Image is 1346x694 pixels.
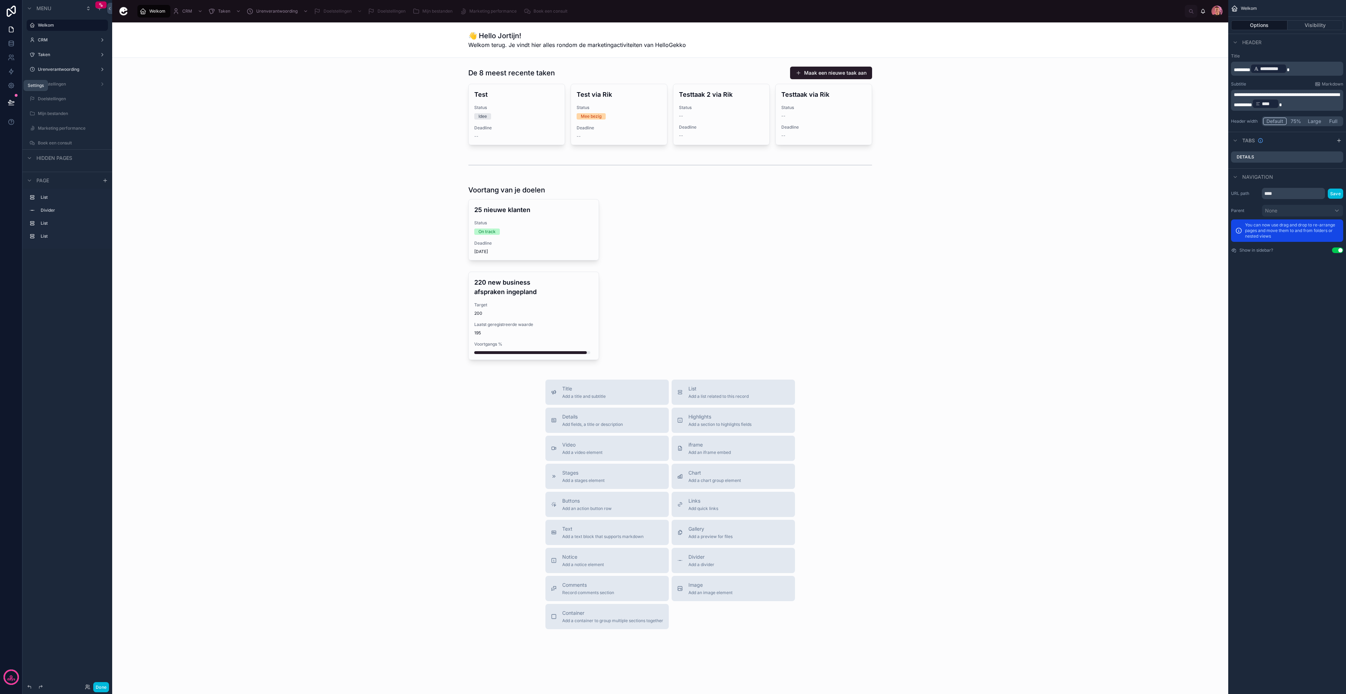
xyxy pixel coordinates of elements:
label: Subtitle [1231,81,1246,87]
a: CRM [170,5,206,18]
button: HighlightsAdd a section to highlights fields [672,408,795,433]
label: CRM [38,37,94,43]
a: Doelstellingen [38,81,94,87]
label: URL path [1231,191,1259,196]
div: scrollable content [1231,90,1343,111]
h1: 👋 Hello Jortijn! [468,31,686,41]
span: Hidden pages [36,155,72,162]
a: Markdown [1315,81,1343,87]
div: scrollable content [1231,62,1343,76]
span: Text [562,525,644,532]
label: List [41,195,102,200]
span: Buttons [562,497,612,504]
a: Marketing performance [457,5,522,18]
button: ContainerAdd a container to group multiple sections together [545,604,669,629]
button: ButtonsAdd an action button row [545,492,669,517]
label: Urenverantwoording [38,67,94,72]
span: Welkom [149,8,165,14]
span: Image [688,581,733,588]
label: Mijn bestanden [38,111,104,116]
button: Options [1231,20,1287,30]
span: Add a container to group multiple sections together [562,618,663,624]
span: Divider [688,553,714,560]
p: 9 [9,674,13,681]
button: TextAdd a text block that supports markdown [545,520,669,545]
button: Done [93,682,109,692]
span: Video [562,441,603,448]
a: Doelstellingen [312,5,366,18]
button: VideoAdd a video element [545,436,669,461]
span: Comments [562,581,614,588]
span: Add fields, a title or description [562,422,623,427]
button: DetailsAdd fields, a title or description [545,408,669,433]
span: Details [562,413,623,420]
span: Add a preview for files [688,534,733,539]
a: Welkom [137,5,170,18]
button: ImageAdd an image element [672,576,795,601]
span: Add an action button row [562,506,612,511]
span: Add a divider [688,562,714,567]
button: NoticeAdd a notice element [545,548,669,573]
span: Add an image element [688,590,733,596]
button: ChartAdd a chart group element [672,464,795,489]
span: Record comments section [562,590,614,596]
span: Add a section to highlights fields [688,422,752,427]
span: Chart [688,469,741,476]
span: Tabs [1242,137,1255,144]
span: Taken [218,8,230,14]
label: Title [1231,53,1343,59]
p: You can now use drag and drop to re-arrange pages and move them to and from folders or nested views [1245,222,1339,239]
label: Doelstellingen [38,96,104,102]
span: Menu [36,5,51,12]
span: Doelstellingen [378,8,406,14]
button: Default [1263,117,1287,125]
div: scrollable content [22,189,112,249]
button: ListAdd a list related to this record [672,380,795,405]
button: iframeAdd an iframe embed [672,436,795,461]
span: Add a title and subtitle [562,394,606,399]
span: CRM [182,8,192,14]
span: Welkom [1241,6,1257,11]
span: Gallery [688,525,733,532]
button: CommentsRecord comments section [545,576,669,601]
span: Urenverantwoording [256,8,298,14]
button: DividerAdd a divider [672,548,795,573]
button: GalleryAdd a preview for files [672,520,795,545]
span: Stages [562,469,605,476]
span: List [688,385,749,392]
label: Show in sidebar? [1239,247,1273,253]
button: Save [1328,189,1343,199]
label: Marketing performance [38,125,104,131]
button: StagesAdd a stages element [545,464,669,489]
button: None [1262,205,1343,217]
span: Links [688,497,718,504]
button: Large [1305,117,1324,125]
a: Urenverantwoording [244,5,312,18]
label: Boek een consult [38,140,104,146]
label: Parent [1231,208,1259,213]
button: Visibility [1287,20,1344,30]
span: iframe [688,441,731,448]
span: Marketing performance [469,8,517,14]
span: Welkom terug. Je vindt hier alles rondom de marketingactiviteiten van HelloGekko [468,41,686,49]
span: Add a stages element [562,478,605,483]
img: App logo [118,6,129,17]
p: days [7,676,15,682]
span: Highlights [688,413,752,420]
label: List [41,220,102,226]
span: None [1265,207,1277,214]
span: Markdown [1322,81,1343,87]
label: Welkom [38,22,104,28]
span: Add a list related to this record [688,394,749,399]
button: Full [1324,117,1342,125]
span: Add quick links [688,506,718,511]
label: Taken [38,52,94,57]
span: Mijn bestanden [422,8,453,14]
span: Doelstellingen [324,8,352,14]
